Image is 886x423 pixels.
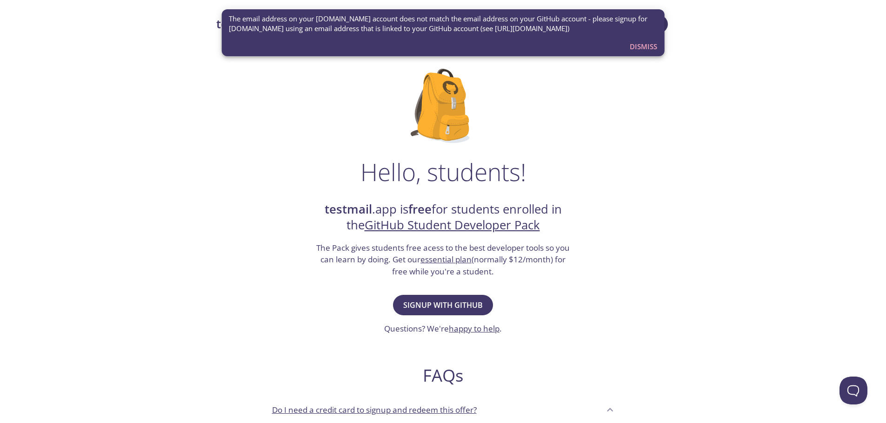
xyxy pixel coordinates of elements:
[315,202,571,234] h2: .app is for students enrolled in the
[408,201,432,217] strong: free
[229,14,657,34] span: The email address on your [DOMAIN_NAME] account does not match the email address on your GitHub a...
[384,323,502,335] h3: Questions? We're .
[265,397,622,422] div: Do I need a credit card to signup and redeem this offer?
[449,323,500,334] a: happy to help
[216,16,264,32] strong: testmail
[630,40,657,52] span: Dismiss
[626,38,661,55] button: Dismiss
[393,295,493,315] button: Signup with GitHub
[265,365,622,386] h2: FAQs
[216,16,473,32] a: testmail.app
[403,299,483,312] span: Signup with GitHub
[365,217,540,233] a: GitHub Student Developer Pack
[272,404,477,416] p: Do I need a credit card to signup and redeem this offer?
[839,377,867,404] iframe: Help Scout Beacon - Open
[360,158,526,186] h1: Hello, students!
[420,254,472,265] a: essential plan
[315,242,571,278] h3: The Pack gives students free acess to the best developer tools so you can learn by doing. Get our...
[411,69,475,143] img: github-student-backpack.png
[325,201,372,217] strong: testmail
